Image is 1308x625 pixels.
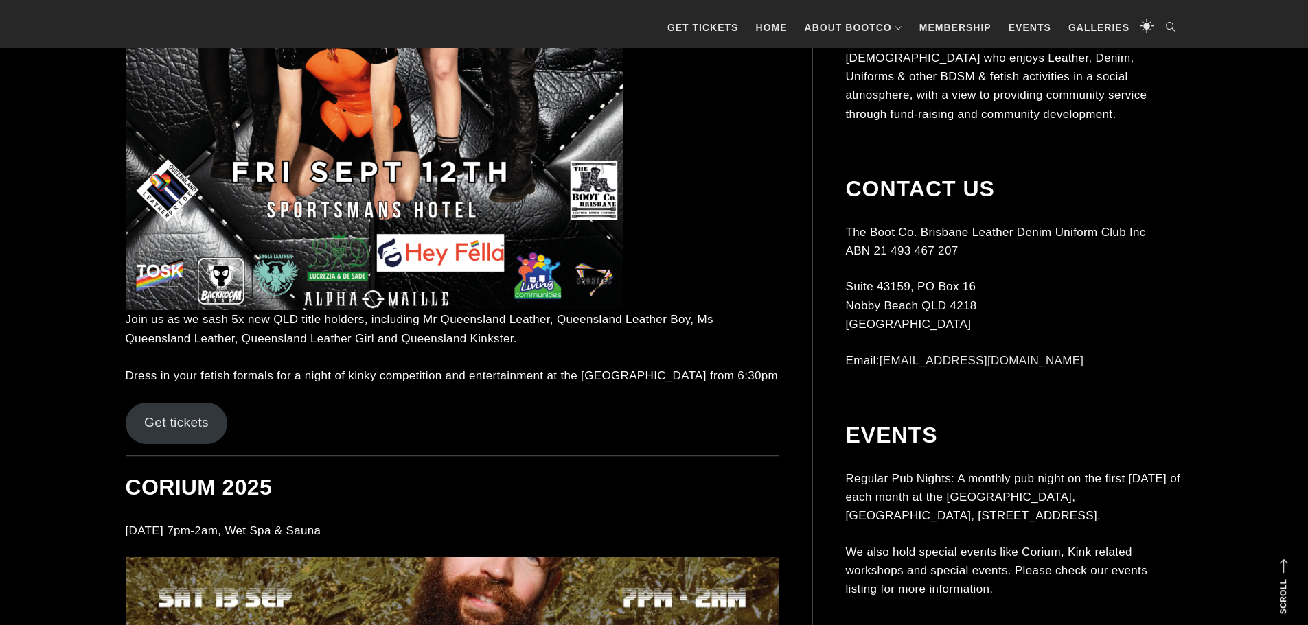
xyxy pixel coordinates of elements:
a: [EMAIL_ADDRESS][DOMAIN_NAME] [880,353,1084,366]
a: GET TICKETS [661,7,746,48]
a: Get tickets [126,403,228,444]
a: Membership [913,7,998,48]
p: We also hold special events like Corium, Kink related workshops and special events. Please check ... [846,542,1182,598]
p: Join us as we sash 5x new QLD title holders, including Mr Queensland Leather, Queensland Leather ... [126,310,779,385]
strong: Scroll [1278,579,1288,614]
a: Galleries [1062,7,1136,48]
h2: Events [846,422,1182,448]
p: Email: [846,351,1182,369]
p: [DATE] 7pm-2am, Wet Spa & Sauna [126,521,779,540]
h2: CORIUM 2025 [126,474,779,500]
p: Suite 43159, PO Box 16 Nobby Beach QLD 4218 [GEOGRAPHIC_DATA] [846,277,1182,333]
a: Events [1002,7,1058,48]
a: Home [749,7,794,48]
p: The Boot Co. provides a forum for anyone identifying as [DEMOGRAPHIC_DATA] who enjoys Leather, De... [846,30,1182,123]
a: About BootCo [798,7,909,48]
p: Regular Pub Nights: A monthly pub night on the first [DATE] of each month at the [GEOGRAPHIC_DATA... [846,469,1182,525]
h2: Contact Us [846,176,1182,202]
p: The Boot Co. Brisbane Leather Denim Uniform Club Inc ABN 21 493 467 207 [846,222,1182,259]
